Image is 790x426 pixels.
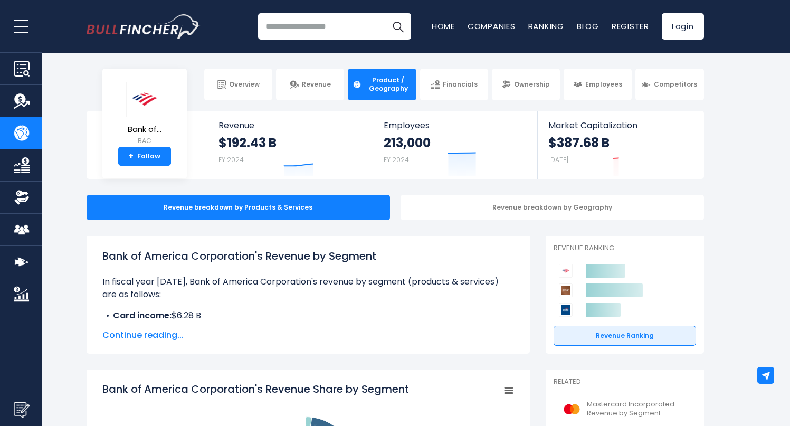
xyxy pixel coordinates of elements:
small: FY 2024 [218,155,244,164]
strong: + [128,152,134,161]
span: Revenue [218,120,363,130]
a: +Follow [118,147,171,166]
span: Overview [229,80,260,89]
img: JPMorgan Chase & Co. competitors logo [559,283,573,297]
span: Bank of... [126,125,163,134]
span: Product / Geography [365,76,411,92]
img: MA logo [560,397,584,421]
a: Employees [564,69,632,100]
h1: Bank of America Corporation's Revenue by Segment [102,248,514,264]
img: Bank of America Corporation competitors logo [559,264,573,278]
tspan: Bank of America Corporation's Revenue Share by Segment [102,382,409,396]
a: Competitors [635,69,703,100]
span: Revenue [302,80,331,89]
small: [DATE] [548,155,568,164]
a: Blog [577,21,599,32]
p: Revenue Ranking [554,244,696,253]
div: Revenue breakdown by Geography [401,195,704,220]
a: Companies [468,21,516,32]
a: Revenue $192.43 B FY 2024 [208,111,373,179]
a: Employees 213,000 FY 2024 [373,111,537,179]
b: Card income: [113,309,172,321]
a: Login [662,13,704,40]
div: Revenue breakdown by Products & Services [87,195,390,220]
img: Bullfincher logo [87,14,201,39]
span: Financials [443,80,478,89]
small: FY 2024 [384,155,409,164]
strong: 213,000 [384,135,431,151]
a: Overview [204,69,272,100]
a: Mastercard Incorporated Revenue by Segment [554,395,696,424]
span: Mastercard Incorporated Revenue by Segment [587,400,690,418]
span: Continue reading... [102,329,514,342]
strong: $387.68 B [548,135,610,151]
a: Ranking [528,21,564,32]
span: Employees [585,80,622,89]
a: Revenue [276,69,344,100]
span: Competitors [654,80,697,89]
a: Product / Geography [348,69,416,100]
a: Revenue Ranking [554,326,696,346]
span: Market Capitalization [548,120,692,130]
strong: $192.43 B [218,135,277,151]
a: Bank of... BAC [126,81,164,147]
li: $6.28 B [102,309,514,322]
a: Ownership [492,69,560,100]
button: Search [385,13,411,40]
small: BAC [126,136,163,146]
img: Ownership [14,190,30,205]
span: Employees [384,120,527,130]
span: Ownership [514,80,550,89]
a: Go to homepage [87,14,200,39]
a: Home [432,21,455,32]
p: Related [554,377,696,386]
img: Citigroup competitors logo [559,303,573,317]
a: Financials [420,69,488,100]
a: Market Capitalization $387.68 B [DATE] [538,111,702,179]
p: In fiscal year [DATE], Bank of America Corporation's revenue by segment (products & services) are... [102,276,514,301]
a: Register [612,21,649,32]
